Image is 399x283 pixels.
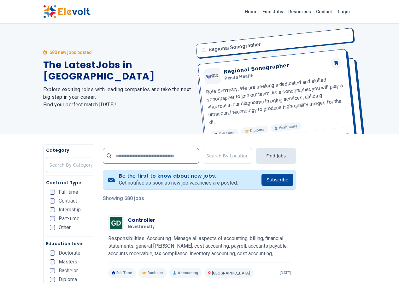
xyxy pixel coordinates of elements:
[59,207,81,212] span: Internship
[46,147,92,153] h5: Category
[46,180,92,186] h5: Contract Type
[50,207,55,212] input: Internship
[169,268,202,278] p: Accounting
[314,7,334,17] a: Contact
[59,225,71,230] span: Other
[50,268,55,273] input: Bachelor
[59,277,77,282] span: Diploma
[50,198,55,203] input: Contract
[148,270,163,275] span: Bachelor
[50,225,55,230] input: Other
[59,268,78,273] span: Bachelor
[334,5,354,18] a: Login
[261,174,293,186] button: Subscribe
[119,173,238,179] h4: Be the first to know about new jobs.
[280,270,291,275] p: [DATE]
[256,148,296,164] button: Find Jobs
[119,179,238,187] p: Get notified as soon as new job vacancies are posted.
[59,259,77,264] span: Masters
[108,268,136,278] p: Full Time
[59,251,80,256] span: Doctorate
[50,251,55,256] input: Doctorate
[108,215,291,278] a: GiveDirectlyControllerGiveDirectlyResponsibilities: Accounting Manage all aspects of accounting; ...
[367,253,399,283] iframe: Chat Widget
[50,190,55,195] input: Full-time
[59,190,78,195] span: Full-time
[212,271,250,275] span: [GEOGRAPHIC_DATA]
[128,224,155,230] span: GiveDirectly
[50,277,55,282] input: Diploma
[110,217,122,229] img: GiveDirectly
[50,259,55,264] input: Masters
[128,216,157,224] h3: Controller
[260,7,286,17] a: Find Jobs
[286,7,314,17] a: Resources
[103,195,296,202] p: Showing 680 jobs
[108,235,291,257] p: Responsibilities: Accounting Manage all aspects of accounting; billing, financial statements, gen...
[46,240,92,247] h5: Education Level
[50,216,55,221] input: Part-time
[59,216,79,221] span: Part-time
[59,198,77,203] span: Contract
[43,5,91,18] img: Elevolt
[43,59,192,82] h1: The Latest Jobs in [GEOGRAPHIC_DATA]
[242,7,260,17] a: Home
[43,86,192,109] h2: Explore exciting roles with leading companies and take the next big step in your career. Find you...
[50,49,92,56] p: 680 new jobs posted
